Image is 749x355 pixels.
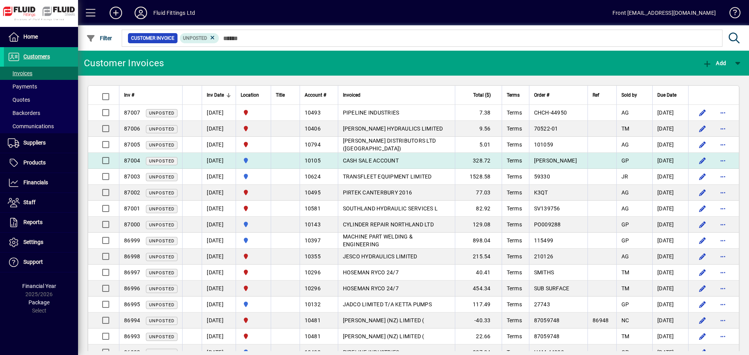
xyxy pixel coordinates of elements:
[612,7,716,19] div: Front [EMAIL_ADDRESS][DOMAIN_NAME]
[4,213,78,232] a: Reports
[696,218,709,231] button: Edit
[124,237,140,244] span: 86999
[455,169,502,185] td: 1528.58
[124,333,140,339] span: 86993
[124,157,140,164] span: 87004
[507,157,522,164] span: Terms
[305,125,321,132] span: 10406
[149,175,174,180] span: Unposted
[124,205,140,212] span: 87001
[305,301,321,307] span: 10132
[717,250,729,263] button: More options
[507,317,522,323] span: Terms
[696,122,709,135] button: Edit
[696,298,709,311] button: Edit
[534,333,560,339] span: 87059748
[153,7,195,19] div: Fluid Fittings Ltd
[8,97,30,103] span: Quotes
[23,179,48,185] span: Financials
[343,157,399,164] span: CASH SALE ACCOUNT
[696,250,709,263] button: Edit
[534,253,554,260] span: 210126
[202,233,236,249] td: [DATE]
[652,297,688,313] td: [DATE]
[343,110,399,116] span: PIPELINE INDUSTRIES
[717,106,729,119] button: More options
[534,91,583,99] div: Order #
[4,106,78,120] a: Backorders
[621,285,630,291] span: TM
[657,91,676,99] span: Due Date
[696,154,709,167] button: Edit
[534,237,554,244] span: 115499
[652,249,688,265] td: [DATE]
[241,300,266,309] span: AUCKLAND
[343,173,432,180] span: TRANSFLEET EQUIPMENT LIMITED
[305,91,326,99] span: Account #
[4,67,78,80] a: Invoices
[343,91,360,99] span: Invoiced
[652,233,688,249] td: [DATE]
[241,316,266,325] span: FLUID FITTINGS CHRISTCHURCH
[717,234,729,247] button: More options
[621,91,648,99] div: Sold by
[534,285,570,291] span: SUB SURFACE
[84,57,164,69] div: Customer Invoices
[124,269,140,276] span: 86997
[343,253,417,260] span: JESCO HYDRAULICS LIMITED
[4,153,78,173] a: Products
[202,297,236,313] td: [DATE]
[621,253,629,260] span: AG
[717,314,729,327] button: More options
[343,91,450,99] div: Invoiced
[124,91,134,99] span: Inv #
[149,111,174,116] span: Unposted
[460,91,498,99] div: Total ($)
[696,106,709,119] button: Edit
[149,238,174,244] span: Unposted
[621,205,629,212] span: AG
[149,254,174,260] span: Unposted
[652,153,688,169] td: [DATE]
[717,218,729,231] button: More options
[534,269,554,276] span: SMITHS
[621,125,630,132] span: TM
[343,221,434,228] span: CYLINDER REPAIR NORTHLAND LTD
[22,283,56,289] span: Financial Year
[305,91,333,99] div: Account #
[621,333,630,339] span: TM
[717,122,729,135] button: More options
[4,233,78,252] a: Settings
[124,301,140,307] span: 86995
[455,265,502,281] td: 40.41
[241,140,266,149] span: FLUID FITTINGS CHRISTCHURCH
[455,297,502,313] td: 117.49
[455,313,502,329] td: -40.33
[131,34,174,42] span: Customer Invoice
[621,173,628,180] span: JR
[724,2,739,27] a: Knowledge Base
[149,143,174,148] span: Unposted
[455,249,502,265] td: 215.54
[534,157,577,164] span: [PERSON_NAME]
[202,153,236,169] td: [DATE]
[534,125,558,132] span: 70522-01
[241,268,266,277] span: FLUID FITTINGS CHRISTCHURCH
[241,91,259,99] span: Location
[149,302,174,307] span: Unposted
[593,91,599,99] span: Ref
[28,299,50,306] span: Package
[305,221,321,228] span: 10143
[621,189,629,196] span: AG
[8,123,54,129] span: Communications
[23,219,43,225] span: Reports
[305,189,321,196] span: 10495
[202,249,236,265] td: [DATE]
[343,138,436,152] span: [PERSON_NAME] DISTRIBUTORS LTD ([GEOGRAPHIC_DATA])
[621,269,630,276] span: TM
[696,138,709,151] button: Edit
[276,91,285,99] span: Title
[8,110,40,116] span: Backorders
[241,124,266,133] span: FLUID FITTINGS CHRISTCHURCH
[652,105,688,121] td: [DATE]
